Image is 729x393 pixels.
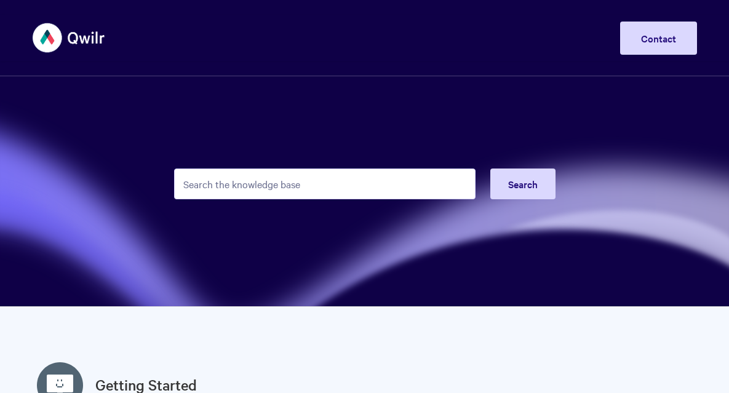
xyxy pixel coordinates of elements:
a: Contact [620,22,697,55]
button: Search [490,169,556,199]
span: Search [508,177,538,191]
img: Qwilr Help Center [33,15,106,61]
input: Search the knowledge base [174,169,476,199]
